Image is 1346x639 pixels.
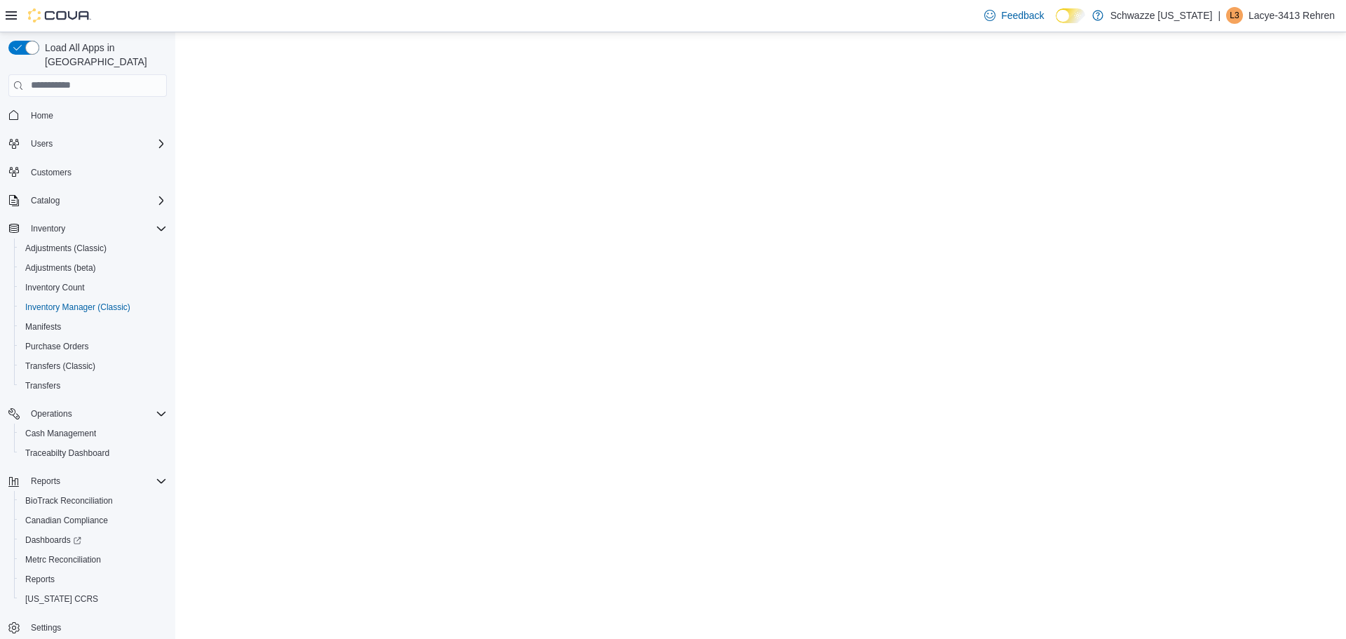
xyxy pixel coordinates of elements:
[25,163,167,181] span: Customers
[31,408,72,419] span: Operations
[20,240,167,257] span: Adjustments (Classic)
[1056,23,1056,24] span: Dark Mode
[14,511,172,530] button: Canadian Compliance
[14,297,172,317] button: Inventory Manager (Classic)
[31,476,60,487] span: Reports
[25,107,167,124] span: Home
[25,619,167,636] span: Settings
[14,424,172,443] button: Cash Management
[25,534,81,546] span: Dashboards
[31,195,60,206] span: Catalog
[28,8,91,22] img: Cova
[25,282,85,293] span: Inventory Count
[20,445,115,462] a: Traceabilty Dashboard
[25,515,108,526] span: Canadian Compliance
[31,110,53,121] span: Home
[20,299,136,316] a: Inventory Manager (Classic)
[20,299,167,316] span: Inventory Manager (Classic)
[1001,8,1044,22] span: Feedback
[25,554,101,565] span: Metrc Reconciliation
[25,243,107,254] span: Adjustments (Classic)
[14,356,172,376] button: Transfers (Classic)
[20,358,101,375] a: Transfers (Classic)
[20,260,167,276] span: Adjustments (beta)
[14,589,172,609] button: [US_STATE] CCRS
[31,167,72,178] span: Customers
[25,405,78,422] button: Operations
[14,278,172,297] button: Inventory Count
[20,551,167,568] span: Metrc Reconciliation
[20,591,167,607] span: Washington CCRS
[31,223,65,234] span: Inventory
[25,341,89,352] span: Purchase Orders
[25,593,98,605] span: [US_STATE] CCRS
[20,240,112,257] a: Adjustments (Classic)
[14,376,172,396] button: Transfers
[20,445,167,462] span: Traceabilty Dashboard
[14,530,172,550] a: Dashboards
[1056,8,1085,23] input: Dark Mode
[25,619,67,636] a: Settings
[3,162,172,182] button: Customers
[3,134,172,154] button: Users
[3,471,172,491] button: Reports
[14,337,172,356] button: Purchase Orders
[14,317,172,337] button: Manifests
[25,107,59,124] a: Home
[20,532,87,549] a: Dashboards
[25,164,77,181] a: Customers
[25,135,167,152] span: Users
[25,380,60,391] span: Transfers
[25,192,65,209] button: Catalog
[3,617,172,638] button: Settings
[25,361,95,372] span: Transfers (Classic)
[39,41,167,69] span: Load All Apps in [GEOGRAPHIC_DATA]
[20,571,167,588] span: Reports
[3,404,172,424] button: Operations
[14,570,172,589] button: Reports
[31,622,61,633] span: Settings
[25,220,71,237] button: Inventory
[25,473,167,490] span: Reports
[20,318,67,335] a: Manifests
[20,318,167,335] span: Manifests
[20,591,104,607] a: [US_STATE] CCRS
[20,358,167,375] span: Transfers (Classic)
[25,220,167,237] span: Inventory
[25,135,58,152] button: Users
[20,425,102,442] a: Cash Management
[20,377,167,394] span: Transfers
[3,105,172,126] button: Home
[31,138,53,149] span: Users
[20,492,118,509] a: BioTrack Reconciliation
[3,219,172,238] button: Inventory
[14,491,172,511] button: BioTrack Reconciliation
[20,338,95,355] a: Purchase Orders
[1226,7,1243,24] div: Lacye-3413 Rehren
[20,512,167,529] span: Canadian Compliance
[979,1,1049,29] a: Feedback
[20,260,102,276] a: Adjustments (beta)
[20,338,167,355] span: Purchase Orders
[3,191,172,210] button: Catalog
[14,550,172,570] button: Metrc Reconciliation
[20,425,167,442] span: Cash Management
[25,192,167,209] span: Catalog
[1249,7,1335,24] p: Lacye-3413 Rehren
[20,492,167,509] span: BioTrack Reconciliation
[1230,7,1239,24] span: L3
[1110,7,1213,24] p: Schwazze [US_STATE]
[25,574,55,585] span: Reports
[20,571,60,588] a: Reports
[25,262,96,274] span: Adjustments (beta)
[20,279,167,296] span: Inventory Count
[25,473,66,490] button: Reports
[20,512,114,529] a: Canadian Compliance
[20,279,90,296] a: Inventory Count
[20,377,66,394] a: Transfers
[25,302,130,313] span: Inventory Manager (Classic)
[20,551,107,568] a: Metrc Reconciliation
[25,495,113,506] span: BioTrack Reconciliation
[25,405,167,422] span: Operations
[20,532,167,549] span: Dashboards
